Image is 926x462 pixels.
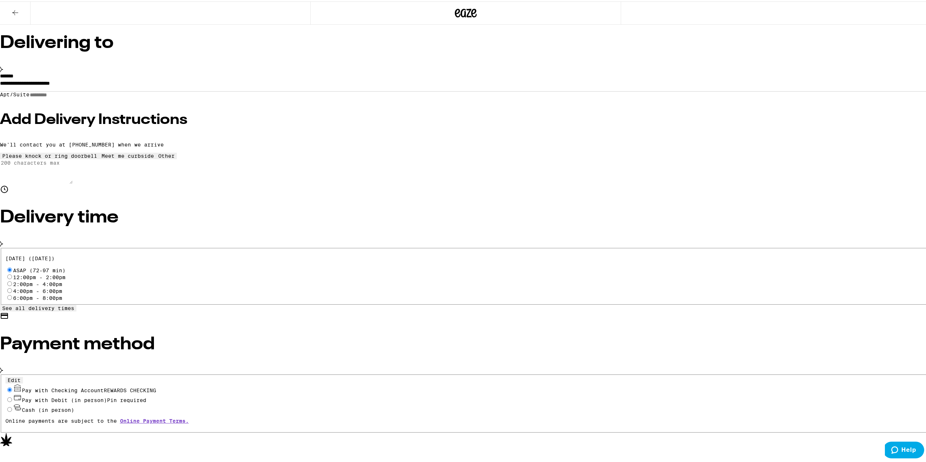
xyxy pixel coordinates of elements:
[22,406,74,411] span: Cash (in person)
[107,396,146,402] span: Pin required
[156,151,177,158] button: Other
[2,304,74,310] span: See all delivery times
[885,440,924,458] iframe: Opens a widget where you can find more information
[13,287,62,293] label: 4:00pm - 6:00pm
[120,417,189,422] a: Online Payment Terms.
[102,152,154,157] div: Meet me curbside
[99,151,156,158] button: Meet me curbside
[22,386,156,392] span: Pay with Checking Account
[13,280,62,286] label: 2:00pm - 4:00pm
[13,273,65,279] label: 12:00pm - 2:00pm
[22,396,107,402] span: Pay with Debit (in person)
[2,152,97,157] div: Please knock or ring doorbell
[104,386,156,392] span: REWARDS CHECKING
[158,152,175,157] div: Other
[5,375,23,382] button: Edit
[13,294,62,300] label: 6:00pm - 8:00pm
[13,266,65,272] span: ASAP (72-97 min)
